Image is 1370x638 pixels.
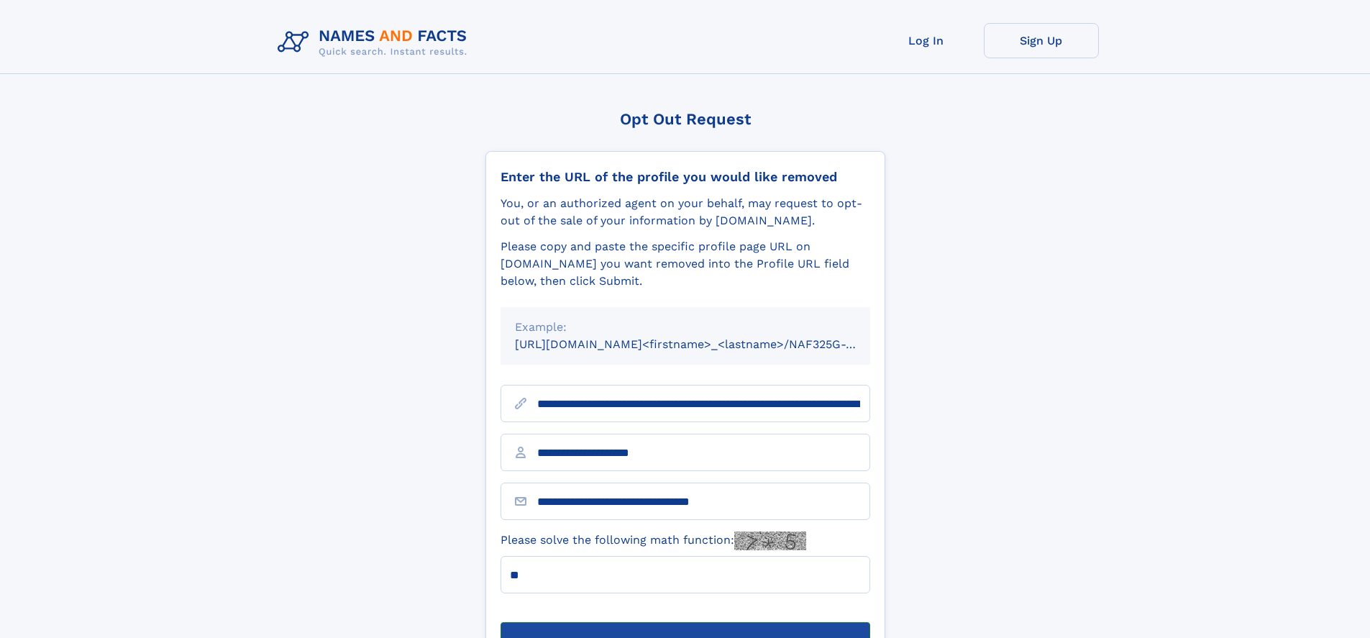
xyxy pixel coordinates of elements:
[501,238,870,290] div: Please copy and paste the specific profile page URL on [DOMAIN_NAME] you want removed into the Pr...
[501,532,806,550] label: Please solve the following math function:
[501,169,870,185] div: Enter the URL of the profile you would like removed
[501,195,870,229] div: You, or an authorized agent on your behalf, may request to opt-out of the sale of your informatio...
[515,319,856,336] div: Example:
[984,23,1099,58] a: Sign Up
[485,110,885,128] div: Opt Out Request
[515,337,898,351] small: [URL][DOMAIN_NAME]<firstname>_<lastname>/NAF325G-xxxxxxxx
[272,23,479,62] img: Logo Names and Facts
[869,23,984,58] a: Log In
